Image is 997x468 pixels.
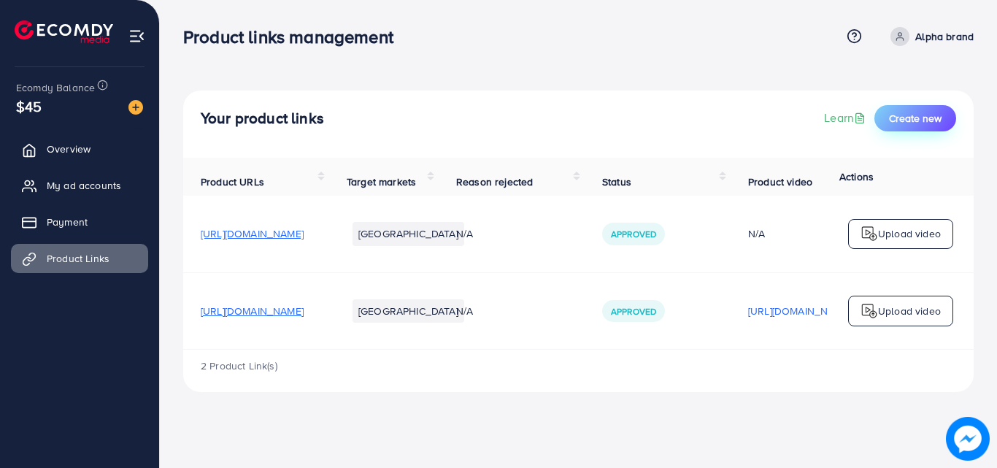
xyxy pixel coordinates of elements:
[885,27,974,46] a: Alpha brand
[874,105,956,131] button: Create new
[878,225,941,242] p: Upload video
[915,28,974,45] p: Alpha brand
[47,142,91,156] span: Overview
[353,222,464,245] li: [GEOGRAPHIC_DATA]
[11,207,148,237] a: Payment
[456,304,473,318] span: N/A
[889,111,942,126] span: Create new
[748,174,812,189] span: Product video
[347,174,416,189] span: Target markets
[183,26,405,47] h3: Product links management
[16,80,95,95] span: Ecomdy Balance
[201,226,304,241] span: [URL][DOMAIN_NAME]
[748,302,851,320] p: [URL][DOMAIN_NAME]
[946,417,990,461] img: image
[47,251,109,266] span: Product Links
[456,174,533,189] span: Reason rejected
[11,134,148,164] a: Overview
[839,169,874,184] span: Actions
[11,171,148,200] a: My ad accounts
[456,226,473,241] span: N/A
[15,20,113,43] img: logo
[47,178,121,193] span: My ad accounts
[16,96,42,117] span: $45
[201,358,277,373] span: 2 Product Link(s)
[128,28,145,45] img: menu
[128,100,143,115] img: image
[11,244,148,273] a: Product Links
[611,228,656,240] span: Approved
[201,110,324,128] h4: Your product links
[861,302,878,320] img: logo
[201,174,264,189] span: Product URLs
[353,299,464,323] li: [GEOGRAPHIC_DATA]
[47,215,88,229] span: Payment
[748,226,851,241] div: N/A
[611,305,656,318] span: Approved
[602,174,631,189] span: Status
[861,225,878,242] img: logo
[878,302,941,320] p: Upload video
[824,110,869,126] a: Learn
[201,304,304,318] span: [URL][DOMAIN_NAME]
